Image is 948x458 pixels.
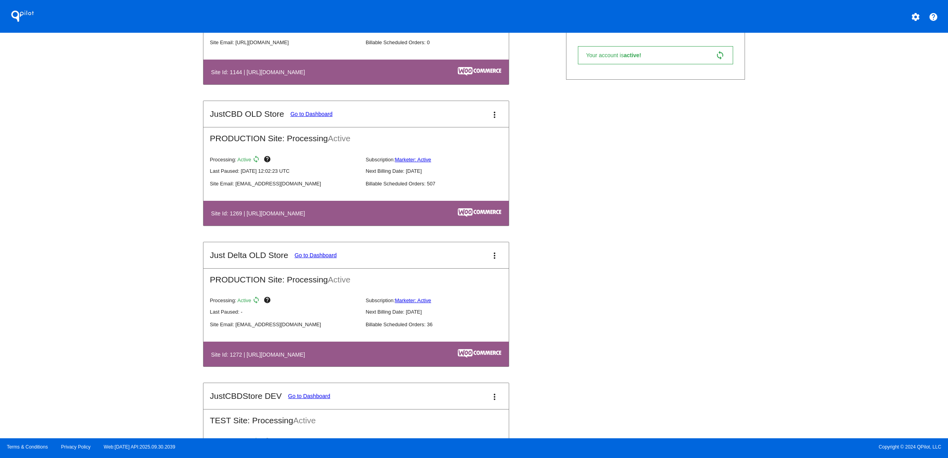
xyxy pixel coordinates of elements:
p: Processing: [210,296,359,306]
img: c53aa0e5-ae75-48aa-9bee-956650975ee5 [458,67,501,76]
mat-icon: more_vert [490,110,499,120]
p: Site Email: [EMAIL_ADDRESS][DOMAIN_NAME] [210,181,359,187]
p: Processing: [210,155,359,165]
h2: JustCBDStore DEV [210,391,282,401]
a: Go to Dashboard [288,393,330,399]
mat-icon: sync [715,50,725,60]
a: Go to Dashboard [295,252,337,258]
p: Next Billing Date: [DATE] [366,168,515,174]
h2: Just Delta OLD Store [210,250,288,260]
mat-icon: settings [911,12,920,22]
p: Subscription: [366,297,515,303]
p: Billable Scheduled Orders: 0 [366,39,515,45]
a: Privacy Policy [61,444,91,450]
h2: JustCBD OLD Store [210,109,284,119]
p: Last Paused: [DATE] 12:02:23 UTC [210,168,359,174]
h4: Site Id: 1144 | [URL][DOMAIN_NAME] [211,69,309,75]
mat-icon: sync [252,437,262,447]
a: Marketer: Active [395,157,431,163]
p: Billable Scheduled Orders: 507 [366,181,515,187]
mat-icon: more_vert [490,251,499,260]
mat-icon: help [263,296,273,306]
p: Site Email: [EMAIL_ADDRESS][DOMAIN_NAME] [210,322,359,327]
p: Subscription: [366,157,515,163]
span: Copyright © 2024 QPilot, LLC [481,444,941,450]
span: Active [293,416,316,425]
span: Active [237,297,251,303]
mat-icon: more_vert [490,392,499,402]
a: Go to Dashboard [290,111,333,117]
mat-icon: sync [252,296,262,306]
a: Your account isactive! sync [578,46,733,64]
p: Processing: [210,437,359,447]
h4: Site Id: 1272 | [URL][DOMAIN_NAME] [211,351,309,358]
h2: TEST Site: Processing [203,409,509,425]
h1: QPilot [7,8,38,24]
p: Next Billing Date: [DATE] [366,309,515,315]
img: c53aa0e5-ae75-48aa-9bee-956650975ee5 [458,208,501,217]
mat-icon: help [263,155,273,165]
p: Last Paused: - [210,309,359,315]
h2: PRODUCTION Site: Processing [203,269,509,284]
h4: Site Id: 1269 | [URL][DOMAIN_NAME] [211,210,309,217]
a: Marketer: Active [395,297,431,303]
a: Terms & Conditions [7,444,48,450]
span: Active [328,275,350,284]
h2: PRODUCTION Site: Processing [203,127,509,143]
span: active! [624,52,645,58]
mat-icon: help [263,437,273,447]
span: Your account is [586,52,649,58]
span: Active [237,157,251,163]
img: c53aa0e5-ae75-48aa-9bee-956650975ee5 [458,349,501,358]
mat-icon: sync [252,155,262,165]
a: Web:[DATE] API:2025.09.30.2039 [104,444,175,450]
p: Site Email: [URL][DOMAIN_NAME] [210,39,359,45]
mat-icon: help [929,12,938,22]
span: Active [328,134,350,143]
p: Billable Scheduled Orders: 36 [366,322,515,327]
